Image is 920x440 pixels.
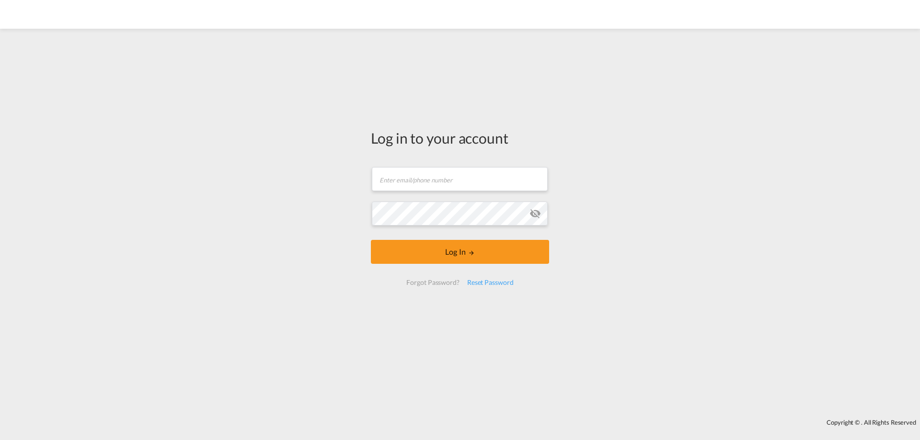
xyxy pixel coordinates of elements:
div: Forgot Password? [402,274,463,291]
input: Enter email/phone number [372,167,548,191]
button: LOGIN [371,240,549,264]
div: Log in to your account [371,128,549,148]
div: Reset Password [463,274,517,291]
md-icon: icon-eye-off [529,208,541,219]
